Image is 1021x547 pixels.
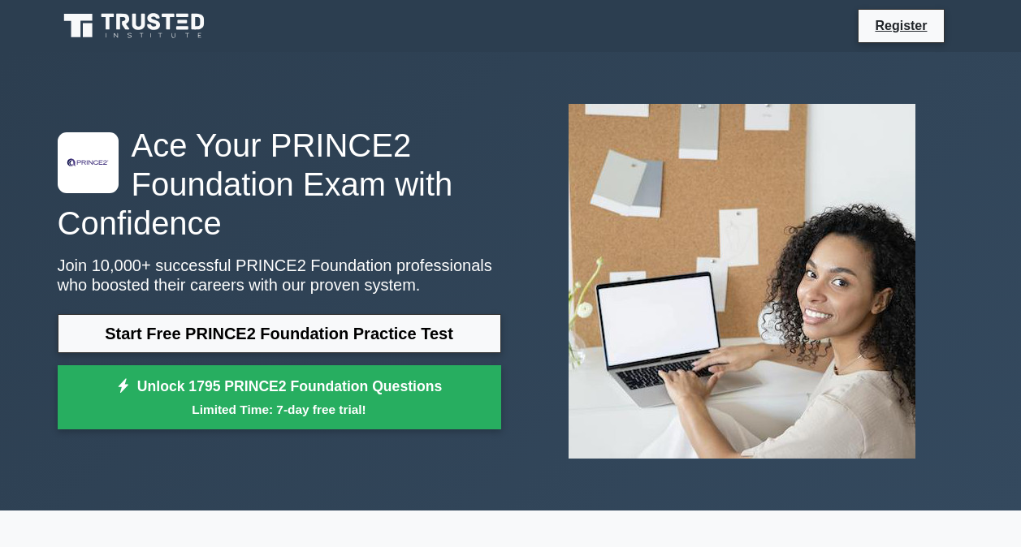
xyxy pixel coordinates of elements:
[58,126,501,243] h1: Ace Your PRINCE2 Foundation Exam with Confidence
[58,365,501,430] a: Unlock 1795 PRINCE2 Foundation QuestionsLimited Time: 7-day free trial!
[58,256,501,295] p: Join 10,000+ successful PRINCE2 Foundation professionals who boosted their careers with our prove...
[58,314,501,353] a: Start Free PRINCE2 Foundation Practice Test
[78,400,481,419] small: Limited Time: 7-day free trial!
[865,15,937,36] a: Register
